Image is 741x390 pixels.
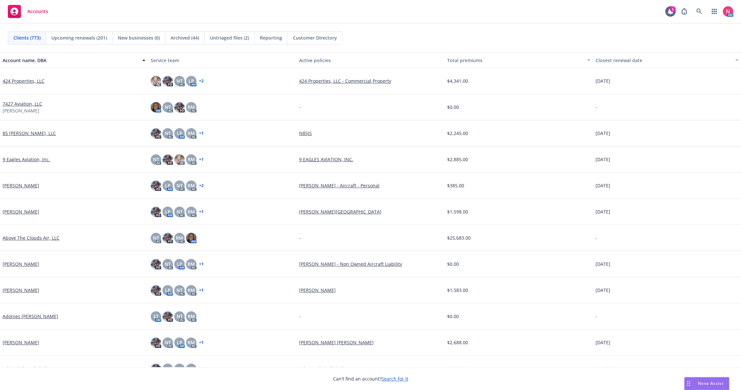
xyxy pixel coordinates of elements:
[708,5,721,18] a: Switch app
[199,131,204,135] a: + 1
[596,234,597,241] span: -
[299,234,301,241] span: -
[3,261,39,267] a: [PERSON_NAME]
[596,208,610,215] span: [DATE]
[3,130,56,137] a: 85 [PERSON_NAME], LLC
[447,104,459,110] span: $0.00
[698,381,724,386] span: Nova Assist
[3,365,57,372] a: Advanced Analytical, Inc.
[165,287,171,294] span: LP
[299,313,301,320] span: -
[596,77,610,84] span: [DATE]
[13,34,41,41] span: Clients (773)
[299,104,301,110] span: -
[199,79,204,83] a: + 2
[3,156,50,163] a: 9 Eagles Aviation, Inc.
[447,182,464,189] span: $385.00
[199,158,204,161] a: + 1
[165,365,171,372] span: NT
[199,288,204,292] a: + 1
[3,77,44,84] a: 424 Properties, LLC
[188,313,195,320] span: RM
[596,104,597,110] span: -
[447,57,583,64] div: Total premiums
[162,233,173,243] img: photo
[299,261,442,267] a: [PERSON_NAME] - Non Owned Aircraft Liability
[445,52,593,68] button: Total premiums
[151,128,161,139] img: photo
[199,210,204,214] a: + 1
[447,208,468,215] span: $1,598.00
[151,57,294,64] div: Service team
[5,2,51,21] a: Accounts
[51,34,107,41] span: Upcoming renewals (201)
[188,130,195,137] span: RM
[447,77,468,84] span: $4,341.00
[447,313,459,320] span: $0.00
[447,339,468,346] span: $2,688.00
[596,130,610,137] span: [DATE]
[447,234,471,241] span: $25,683.00
[596,57,731,64] div: Closest renewal date
[151,337,161,348] img: photo
[165,339,171,346] span: NT
[381,376,408,382] a: Search for it
[165,130,171,137] span: NT
[3,208,39,215] a: [PERSON_NAME]
[596,287,610,294] span: [DATE]
[188,339,195,346] span: RM
[3,339,39,346] a: [PERSON_NAME]
[3,287,39,294] a: [PERSON_NAME]
[210,34,249,41] span: Untriaged files (2)
[177,182,183,189] span: NT
[176,234,183,241] span: RM
[593,52,741,68] button: Closest renewal date
[596,156,610,163] span: [DATE]
[151,180,161,191] img: photo
[188,261,195,267] span: RM
[151,207,161,217] img: photo
[299,57,442,64] div: Active policies
[596,182,610,189] span: [DATE]
[260,34,282,41] span: Reporting
[188,365,195,372] span: RM
[171,34,199,41] span: Archived (44)
[299,156,442,163] a: 9 EAGLES AVIATION, INC.
[151,259,161,269] img: photo
[596,261,610,267] span: [DATE]
[447,130,468,137] span: $2,245.00
[151,102,161,112] img: photo
[684,377,729,390] button: Nova Assist
[333,375,408,382] span: Can't find an account?
[670,6,676,12] div: 1
[177,77,183,84] span: NT
[299,365,442,372] a: Advanced Analytical, Inc
[174,154,185,165] img: photo
[188,156,195,163] span: RM
[174,102,185,112] img: photo
[447,287,468,294] span: $1,583.00
[199,367,204,371] a: + 1
[165,261,171,267] span: NT
[3,57,138,64] div: Account name, DBA
[299,339,442,346] a: [PERSON_NAME] [PERSON_NAME]
[199,341,204,345] a: + 1
[177,130,182,137] span: LP
[3,182,39,189] a: [PERSON_NAME]
[3,234,59,241] a: Above The Clouds Air, LLC
[3,100,42,107] a: 7427 Aviation, LLC
[153,313,159,320] span: ST
[447,261,459,267] span: $0.00
[162,154,173,165] img: photo
[299,130,442,137] a: N85JS
[162,76,173,86] img: photo
[177,287,183,294] span: NT
[153,156,159,163] span: NT
[186,233,196,243] img: photo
